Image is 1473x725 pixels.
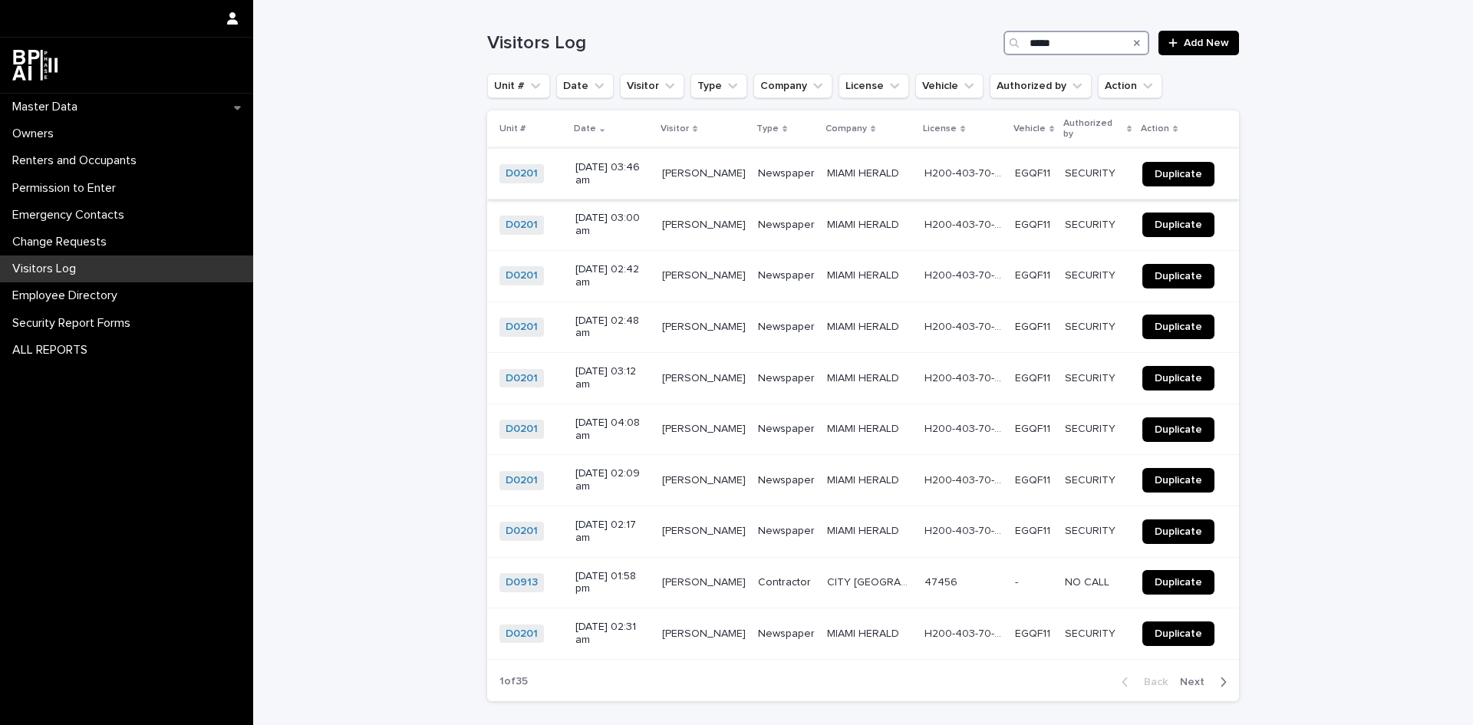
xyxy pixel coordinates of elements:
[924,471,1006,487] p: H200-403-70-389-0
[1065,266,1119,282] p: SECURITY
[487,608,1239,660] tr: D0201 [DATE] 02:31 am[PERSON_NAME][PERSON_NAME] NewspaperMIAMI HERALDMIAMI HERALD H200-403-70-389...
[575,519,650,545] p: [DATE] 02:17 am
[1015,522,1053,538] p: EGQF11
[1155,475,1202,486] span: Duplicate
[6,262,88,276] p: Visitors Log
[506,269,538,282] a: D0201
[827,318,902,334] p: MIAMI HERALD
[1155,424,1202,435] span: Duplicate
[1155,169,1202,180] span: Duplicate
[1065,318,1119,334] p: SECURITY
[1015,266,1053,282] p: EGQF11
[1015,369,1053,385] p: EGQF11
[756,120,779,137] p: Type
[487,148,1239,199] tr: D0201 [DATE] 03:46 am[PERSON_NAME][PERSON_NAME] NewspaperMIAMI HERALDMIAMI HERALD H200-403-70-389...
[825,120,867,137] p: Company
[758,321,815,334] p: Newspaper
[827,522,902,538] p: MIAMI HERALD
[1065,573,1112,589] p: NO CALL
[1142,213,1214,237] a: Duplicate
[1015,420,1053,436] p: EGQF11
[1180,677,1214,687] span: Next
[1065,216,1119,232] p: SECURITY
[758,423,815,436] p: Newspaper
[1155,628,1202,639] span: Duplicate
[487,250,1239,302] tr: D0201 [DATE] 02:42 am[PERSON_NAME][PERSON_NAME] NewspaperMIAMI HERALDMIAMI HERALD H200-403-70-389...
[827,471,902,487] p: MIAMI HERALD
[758,576,815,589] p: Contractor
[827,164,902,180] p: MIAMI HERALD
[662,318,749,334] p: [PERSON_NAME]
[1142,468,1214,493] a: Duplicate
[753,74,832,98] button: Company
[1142,264,1214,288] a: Duplicate
[1142,519,1214,544] a: Duplicate
[1013,120,1046,137] p: Vehicle
[6,153,149,168] p: Renters and Occupants
[662,164,749,180] p: [PERSON_NAME]
[506,525,538,538] a: D0201
[1142,315,1214,339] a: Duplicate
[506,372,538,385] a: D0201
[827,266,902,282] p: MIAMI HERALD
[574,120,596,137] p: Date
[923,120,957,137] p: License
[575,212,650,238] p: [DATE] 03:00 am
[575,570,650,596] p: [DATE] 01:58 pm
[12,50,58,81] img: dwgmcNfxSF6WIOOXiGgu
[1142,570,1214,595] a: Duplicate
[662,369,749,385] p: [PERSON_NAME]
[487,353,1239,404] tr: D0201 [DATE] 03:12 am[PERSON_NAME][PERSON_NAME] NewspaperMIAMI HERALDMIAMI HERALD H200-403-70-389...
[690,74,747,98] button: Type
[506,167,538,180] a: D0201
[6,208,137,222] p: Emergency Contacts
[1142,621,1214,646] a: Duplicate
[1098,74,1162,98] button: Action
[575,417,650,443] p: [DATE] 04:08 am
[487,302,1239,353] tr: D0201 [DATE] 02:48 am[PERSON_NAME][PERSON_NAME] NewspaperMIAMI HERALDMIAMI HERALD H200-403-70-389...
[1003,31,1149,55] input: Search
[827,420,902,436] p: MIAMI HERALD
[6,181,128,196] p: Permission to Enter
[6,235,119,249] p: Change Requests
[506,628,538,641] a: D0201
[487,32,997,54] h1: Visitors Log
[662,624,749,641] p: [PERSON_NAME]
[1065,522,1119,538] p: SECURITY
[758,219,815,232] p: Newspaper
[924,369,1006,385] p: H200-403-70-389-0
[6,343,100,358] p: ALL REPORTS
[487,404,1239,455] tr: D0201 [DATE] 04:08 am[PERSON_NAME][PERSON_NAME] NewspaperMIAMI HERALDMIAMI HERALD H200-403-70-389...
[661,120,689,137] p: Visitor
[662,266,749,282] p: [PERSON_NAME]
[1158,31,1239,55] a: Add New
[487,455,1239,506] tr: D0201 [DATE] 02:09 am[PERSON_NAME][PERSON_NAME] NewspaperMIAMI HERALDMIAMI HERALD H200-403-70-389...
[575,365,650,391] p: [DATE] 03:12 am
[487,557,1239,608] tr: D0913 [DATE] 01:58 pm[PERSON_NAME][PERSON_NAME] ContractorCITY [GEOGRAPHIC_DATA]CITY [GEOGRAPHIC_...
[827,573,915,589] p: CITY [GEOGRAPHIC_DATA]
[758,167,815,180] p: Newspaper
[6,127,66,141] p: Owners
[827,624,902,641] p: MIAMI HERALD
[924,318,1006,334] p: H200-403-70-389-0
[924,266,1006,282] p: H200-403-70-389-0
[6,288,130,303] p: Employee Directory
[758,474,815,487] p: Newspaper
[1015,318,1053,334] p: EGQF11
[575,315,650,341] p: [DATE] 02:48 am
[1141,120,1169,137] p: Action
[1155,577,1202,588] span: Duplicate
[758,372,815,385] p: Newspaper
[506,474,538,487] a: D0201
[924,216,1006,232] p: H200-403-70-389-0
[662,420,749,436] p: [PERSON_NAME]
[839,74,909,98] button: License
[758,525,815,538] p: Newspaper
[1065,369,1119,385] p: SECURITY
[827,369,902,385] p: MIAMI HERALD
[1184,38,1229,48] span: Add New
[1155,373,1202,384] span: Duplicate
[1109,675,1174,689] button: Back
[575,161,650,187] p: [DATE] 03:46 am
